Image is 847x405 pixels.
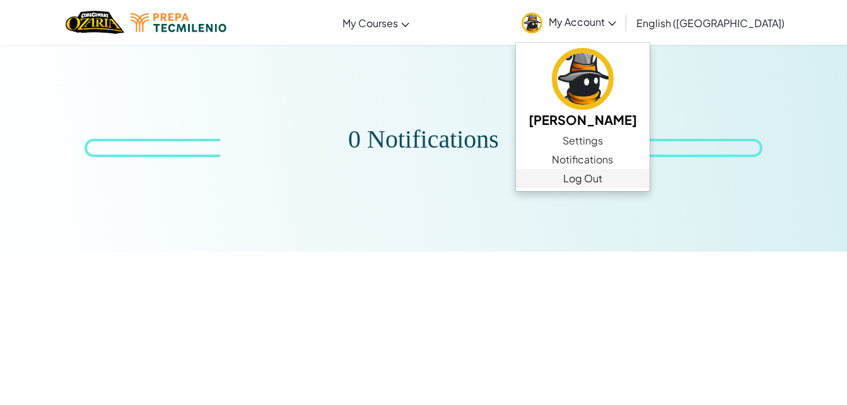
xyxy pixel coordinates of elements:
[549,15,616,28] span: My Account
[66,9,124,35] img: Home
[529,110,637,129] h5: [PERSON_NAME]
[348,130,499,148] div: 0 Notifications
[516,150,650,169] a: Notifications
[522,13,542,33] img: avatar
[342,16,398,30] span: My Courses
[336,6,416,40] a: My Courses
[552,48,614,110] img: avatar
[515,3,622,42] a: My Account
[630,6,791,40] a: English ([GEOGRAPHIC_DATA])
[66,9,124,35] a: Ozaria by CodeCombat logo
[636,16,785,30] span: English ([GEOGRAPHIC_DATA])
[552,152,613,167] span: Notifications
[131,13,226,32] img: Tecmilenio logo
[516,46,650,131] a: [PERSON_NAME]
[516,169,650,188] a: Log Out
[516,131,650,150] a: Settings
